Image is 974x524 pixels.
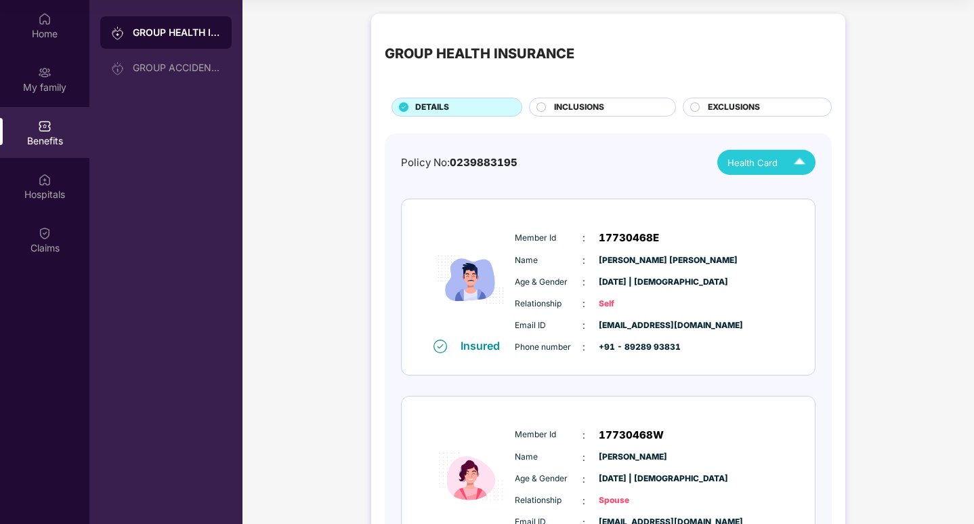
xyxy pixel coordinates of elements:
[515,276,583,289] span: Age & Gender
[583,472,585,487] span: :
[583,275,585,289] span: :
[38,66,51,79] img: svg+xml;base64,PHN2ZyB3aWR0aD0iMjAiIGhlaWdodD0iMjAiIHZpZXdCb3g9IjAgMCAyMCAyMCIgZmlsbD0ibm9uZSIgeG...
[554,101,604,114] span: INCLUSIONS
[433,340,447,353] img: svg+xml;base64,PHN2ZyB4bWxucz0iaHR0cDovL3d3dy53My5vcmcvMjAwMC9zdmciIHdpZHRoPSIxNiIgaGVpZ2h0PSIxNi...
[583,318,585,333] span: :
[515,232,583,245] span: Member Id
[583,296,585,311] span: :
[599,276,666,289] span: [DATE] | [DEMOGRAPHIC_DATA]
[515,451,583,464] span: Name
[38,173,51,186] img: svg+xml;base64,PHN2ZyBpZD0iSG9zcGl0YWxzIiB4bWxucz0iaHR0cDovL3d3dy53My5vcmcvMjAwMC9zdmciIHdpZHRoPS...
[515,428,583,441] span: Member Id
[599,427,664,443] span: 17730468W
[415,101,449,114] span: DETAILS
[515,319,583,332] span: Email ID
[599,298,666,310] span: Self
[583,253,585,268] span: :
[583,428,585,443] span: :
[461,339,508,352] div: Insured
[515,472,583,485] span: Age & Gender
[515,494,583,507] span: Relationship
[111,62,125,75] img: svg+xml;base64,PHN2ZyB3aWR0aD0iMjAiIGhlaWdodD0iMjAiIHZpZXdCb3g9IjAgMCAyMCAyMCIgZmlsbD0ibm9uZSIgeG...
[385,43,574,64] div: GROUP HEALTH INSURANCE
[111,26,125,40] img: svg+xml;base64,PHN2ZyB3aWR0aD0iMjAiIGhlaWdodD0iMjAiIHZpZXdCb3g9IjAgMCAyMCAyMCIgZmlsbD0ibm9uZSIgeG...
[599,472,666,485] span: [DATE] | [DEMOGRAPHIC_DATA]
[788,150,811,174] img: Icuh8uwCUCF+XjCZyLQsAKiDCM9HiE6CMYmKQaPGkZKaA32CAAACiQcFBJY0IsAAAAASUVORK5CYII=
[599,254,666,267] span: [PERSON_NAME] [PERSON_NAME]
[599,494,666,507] span: Spouse
[515,254,583,267] span: Name
[401,155,517,171] div: Policy No:
[583,450,585,465] span: :
[133,26,221,39] div: GROUP HEALTH INSURANCE
[599,341,666,354] span: +91 - 89289 93831
[430,221,511,338] img: icon
[727,156,778,169] span: Health Card
[599,319,666,332] span: [EMAIL_ADDRESS][DOMAIN_NAME]
[515,341,583,354] span: Phone number
[599,451,666,464] span: [PERSON_NAME]
[583,340,585,355] span: :
[450,156,517,169] span: 0239883195
[717,150,816,175] button: Health Card
[133,62,221,73] div: GROUP ACCIDENTAL INSURANCE
[708,101,760,114] span: EXCLUSIONS
[599,230,659,246] span: 17730468E
[515,298,583,310] span: Relationship
[583,493,585,508] span: :
[38,226,51,240] img: svg+xml;base64,PHN2ZyBpZD0iQ2xhaW0iIHhtbG5zPSJodHRwOi8vd3d3LnczLm9yZy8yMDAwL3N2ZyIgd2lkdGg9IjIwIi...
[38,119,51,133] img: svg+xml;base64,PHN2ZyBpZD0iQmVuZWZpdHMiIHhtbG5zPSJodHRwOi8vd3d3LnczLm9yZy8yMDAwL3N2ZyIgd2lkdGg9Ij...
[38,12,51,26] img: svg+xml;base64,PHN2ZyBpZD0iSG9tZSIgeG1sbnM9Imh0dHA6Ly93d3cudzMub3JnLzIwMDAvc3ZnIiB3aWR0aD0iMjAiIG...
[583,230,585,245] span: :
